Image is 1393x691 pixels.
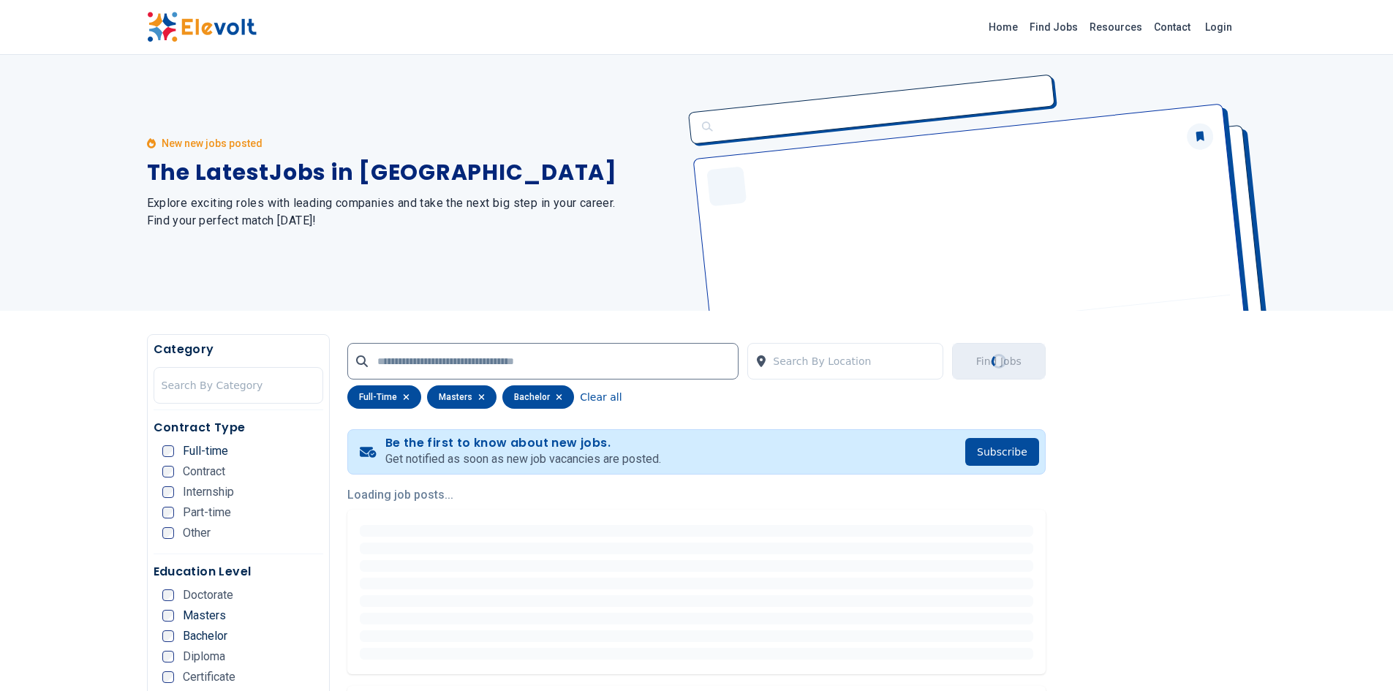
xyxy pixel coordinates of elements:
a: Login [1196,12,1241,42]
span: Masters [183,610,226,622]
span: Doctorate [183,589,233,601]
input: Part-time [162,507,174,518]
a: Find Jobs [1024,15,1084,39]
div: full-time [347,385,421,409]
input: Diploma [162,651,174,662]
span: Internship [183,486,234,498]
button: Subscribe [965,438,1039,466]
span: Certificate [183,671,235,683]
input: Full-time [162,445,174,457]
input: Other [162,527,174,539]
h5: Contract Type [154,419,324,437]
p: Loading job posts... [347,486,1046,504]
a: Contact [1148,15,1196,39]
input: Doctorate [162,589,174,601]
div: bachelor [502,385,574,409]
h1: The Latest Jobs in [GEOGRAPHIC_DATA] [147,159,679,186]
input: Contract [162,466,174,477]
h5: Education Level [154,563,324,581]
img: Elevolt [147,12,257,42]
a: Home [983,15,1024,39]
span: Full-time [183,445,228,457]
span: Part-time [183,507,231,518]
h5: Category [154,341,324,358]
p: Get notified as soon as new job vacancies are posted. [385,450,661,468]
input: Internship [162,486,174,498]
span: Other [183,527,211,539]
div: Loading... [989,352,1008,371]
span: Diploma [183,651,225,662]
span: Contract [183,466,225,477]
span: Bachelor [183,630,227,642]
div: masters [427,385,497,409]
h2: Explore exciting roles with leading companies and take the next big step in your career. Find you... [147,195,679,230]
input: Certificate [162,671,174,683]
button: Find JobsLoading... [952,343,1046,380]
p: New new jobs posted [162,136,263,151]
h4: Be the first to know about new jobs. [385,436,661,450]
input: Bachelor [162,630,174,642]
a: Resources [1084,15,1148,39]
button: Clear all [580,385,622,409]
input: Masters [162,610,174,622]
